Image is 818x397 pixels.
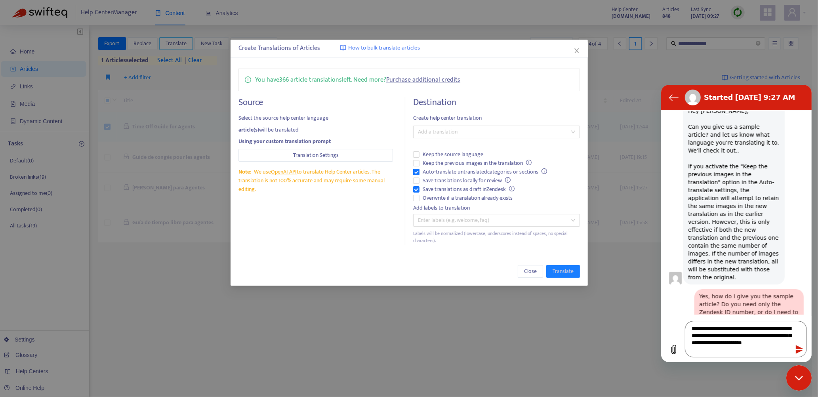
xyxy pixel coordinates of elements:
p: You have 366 article translations left. Need more? [255,75,460,85]
a: OpenAI API [271,167,297,176]
div: Create Translations of Articles [238,44,580,53]
h4: Source [238,97,393,108]
button: Translate [546,265,580,278]
span: Keep the source language [419,150,486,159]
div: will be translated [238,126,393,134]
div: Labels will be normalized (lowercase, underscores instead of spaces, no special characters). [413,230,580,245]
span: info-circle [505,177,510,183]
div: Using your custom translation prompt [238,137,393,146]
h4: Destination [413,97,580,108]
span: Create help center translation [413,114,580,122]
button: Close [517,265,543,278]
a: How to bulk translate articles [340,44,420,53]
button: Close [572,46,581,55]
iframe: Messaging window [661,85,812,362]
span: How to bulk translate articles [348,44,420,53]
span: info-circle [526,160,531,165]
a: Purchase additional credits [386,74,460,85]
strong: article(s) [238,125,259,134]
span: info-circle [509,186,514,191]
span: Auto-translate untranslated categories or sections [419,168,550,176]
span: close [573,48,580,54]
span: Note: [238,167,251,176]
img: image-link [340,45,346,51]
span: Save translations locally for review [419,176,514,185]
span: Select the source help center language [238,114,393,122]
div: Add labels to translation [413,204,580,212]
span: info-circle [541,168,547,174]
span: Save translations as draft in Zendesk [419,185,518,194]
button: Translation Settings [238,149,393,162]
span: Close [524,267,536,276]
span: Overwrite if a translation already exists [419,194,516,202]
span: Keep the previous images in the translation [419,159,535,168]
div: We use to translate Help Center articles. The translation is not 100% accurate and may require so... [238,168,393,194]
iframe: Button to launch messaging window, conversation in progress [786,365,812,391]
span: Translation Settings [293,151,338,160]
span: info-circle [245,75,251,83]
